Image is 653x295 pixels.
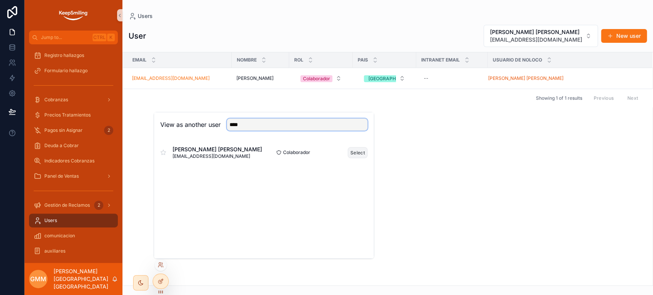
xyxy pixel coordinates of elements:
button: New user [601,29,647,43]
span: [PERSON_NAME] [PERSON_NAME] [490,28,582,36]
a: Precios Tratamientos [29,108,118,122]
a: auxiliares [29,244,118,258]
a: [PERSON_NAME] [PERSON_NAME] [488,75,563,81]
span: Registro hallazgos [44,52,84,58]
span: Colaborador [283,149,310,156]
a: Deuda a Cobrar [29,139,118,152]
span: [EMAIL_ADDRESS][DOMAIN_NAME] [490,36,582,44]
a: Formulario hallazgo [29,64,118,78]
span: Precios Tratamientos [44,112,91,118]
button: Jump to...CtrlK [29,31,118,44]
span: Pais [358,57,368,63]
span: comunicacion [44,233,75,239]
button: Select [348,147,368,158]
a: Users [129,12,153,20]
span: Cobranzas [44,97,68,103]
div: scrollable content [24,44,122,263]
span: Pagos sin Asignar [44,127,83,133]
span: Users [138,12,153,20]
span: auxiliares [44,248,65,254]
a: Registro hallazgos [29,49,118,62]
div: 2 [94,201,103,210]
span: Deuda a Cobrar [44,143,79,149]
span: Rol [294,57,303,63]
span: Gestión de Reclamos [44,202,90,208]
button: Select Button [358,71,411,85]
span: Email [132,57,147,63]
button: Unselect MEXICO [364,75,422,82]
a: comunicacion [29,229,118,243]
h2: View as another user [160,120,221,129]
a: Panel de Ventas [29,169,118,183]
span: GMM [30,274,46,284]
a: Users [29,214,118,227]
div: Colaborador [303,75,330,82]
span: Usuario de NOLOCO [493,57,542,63]
span: Formulario hallazgo [44,68,88,74]
a: Select Button [294,71,348,86]
a: Select Button [357,71,412,86]
img: App logo [58,9,88,21]
div: [GEOGRAPHIC_DATA] [368,75,417,82]
span: Ctrl [93,34,106,41]
span: Users [44,217,57,224]
span: Intranet Email [421,57,460,63]
button: Select Button [484,25,598,47]
span: Showing 1 of 1 results [536,95,582,101]
span: Nombre [237,57,257,63]
span: Jump to... [41,34,90,41]
a: [EMAIL_ADDRESS][DOMAIN_NAME] [132,75,227,81]
a: Indicadores Cobranzas [29,154,118,168]
a: Pagos sin Asignar2 [29,123,118,137]
span: Indicadores Cobranzas [44,158,94,164]
span: Panel de Ventas [44,173,79,179]
a: Cobranzas [29,93,118,107]
h1: User [129,31,146,41]
a: [PERSON_NAME] [PERSON_NAME] [488,75,643,81]
span: [PERSON_NAME] [236,75,274,81]
a: Gestión de Reclamos2 [29,198,118,212]
span: [EMAIL_ADDRESS][DOMAIN_NAME] [173,153,262,159]
span: K [108,34,114,41]
a: -- [421,72,483,84]
button: Select Button [294,71,348,85]
span: [PERSON_NAME] [PERSON_NAME] [173,146,262,153]
a: [EMAIL_ADDRESS][DOMAIN_NAME] [132,75,210,81]
div: -- [424,75,428,81]
a: [PERSON_NAME] [236,75,285,81]
p: [PERSON_NAME][GEOGRAPHIC_DATA][GEOGRAPHIC_DATA] [54,267,112,290]
div: 2 [104,126,113,135]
